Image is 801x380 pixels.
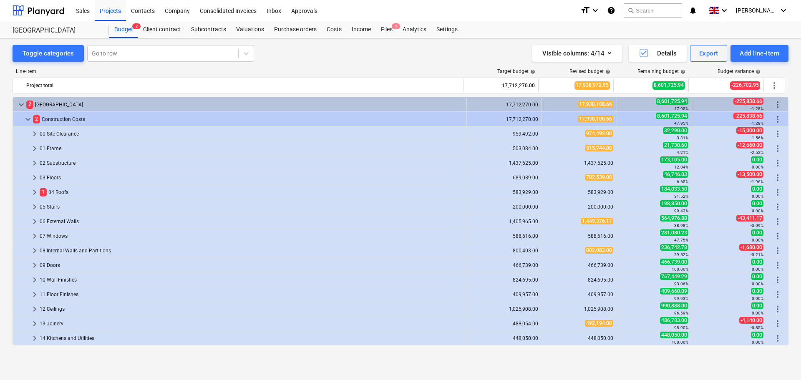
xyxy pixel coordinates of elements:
div: 05 Stairs [40,200,463,214]
span: -43,411.17 [736,215,763,221]
a: Purchase orders [269,21,322,38]
small: 0.00% [752,340,763,345]
span: keyboard_arrow_right [30,260,40,270]
div: 17,712,270.00 [470,102,538,108]
span: More actions [773,100,783,110]
a: Client contract [138,21,186,38]
small: 100.00% [672,340,688,345]
i: keyboard_arrow_down [590,5,600,15]
span: keyboard_arrow_right [30,143,40,154]
a: Budget2 [109,21,138,38]
small: 3.31% [677,136,688,140]
small: 100.00% [672,267,688,272]
div: Chat Widget [759,340,801,380]
span: keyboard_arrow_right [30,304,40,314]
span: 564,976.88 [660,215,688,221]
span: help [754,69,761,74]
span: keyboard_arrow_right [30,216,40,226]
a: Income [347,21,376,38]
span: 0.00 [751,288,763,294]
span: 802,083.00 [585,247,613,254]
small: -1.56% [751,136,763,140]
small: 93.06% [674,282,688,286]
small: 0.00% [752,282,763,286]
small: 96.59% [674,311,688,315]
small: 31.52% [674,194,688,199]
small: 0.00% [752,238,763,242]
a: Files1 [376,21,398,38]
div: 583,929.00 [545,189,613,195]
span: More actions [773,260,783,270]
small: 0.00% [752,267,763,272]
div: 448,050.00 [470,335,538,341]
span: -1,680.00 [739,244,763,251]
div: Budget variance [718,68,761,74]
div: Files [376,21,398,38]
span: 409,660.09 [660,288,688,294]
span: 1 [40,188,47,196]
span: 974,492.00 [585,130,613,137]
small: 0.00% [752,311,763,315]
span: More actions [773,187,783,197]
div: 1,025,908.00 [470,306,538,312]
div: Toggle categories [23,48,74,59]
span: keyboard_arrow_right [30,289,40,299]
a: Analytics [398,21,431,38]
div: 448,050.00 [545,335,613,341]
div: 466,739.00 [545,262,613,268]
small: 47.75% [674,238,688,242]
span: 0.00 [751,156,763,163]
small: 47.95% [674,106,688,111]
button: Add line-item [730,45,788,62]
span: More actions [773,289,783,299]
span: 236,742.78 [660,244,688,251]
small: 0.00% [752,296,763,301]
small: -1.96% [751,179,763,184]
a: Costs [322,21,347,38]
div: 466,739.00 [470,262,538,268]
span: keyboard_arrow_down [16,100,26,110]
span: -226,702.95 [730,81,760,89]
div: 17,712,270.00 [470,116,538,122]
div: 1,405,965.00 [470,219,538,224]
div: 07 Windows [40,229,463,243]
span: More actions [773,202,783,212]
span: help [604,69,610,74]
span: More actions [773,216,783,226]
div: 689,039.00 [470,175,538,181]
div: 13 Joinery [40,317,463,330]
div: Remaining budget [637,68,685,74]
span: search [627,7,634,14]
small: 4.21% [677,150,688,155]
div: 14 Kitchens and Utilities [40,332,463,345]
div: 824,695.00 [545,277,613,283]
small: -0.85% [751,325,763,330]
span: 46,746.03 [663,171,688,178]
div: 1,437,625.00 [545,160,613,166]
span: [PERSON_NAME] [736,7,778,14]
div: [GEOGRAPHIC_DATA] [13,26,99,35]
div: 08 Internal Walls and Partitions [40,244,463,257]
span: keyboard_arrow_right [30,129,40,139]
small: 6.65% [677,179,688,184]
span: 0.00 [751,302,763,309]
div: 10 Wall Finishes [40,273,463,287]
div: 588,616.00 [545,233,613,239]
span: 184,033.50 [660,186,688,192]
div: Settings [431,21,463,38]
a: Subcontracts [186,21,231,38]
small: 12.04% [674,165,688,169]
small: -1.28% [751,106,763,111]
span: More actions [773,275,783,285]
small: -2.52% [751,150,763,155]
span: keyboard_arrow_right [30,275,40,285]
div: 09 Doors [40,259,463,272]
span: 702,539.00 [585,174,613,181]
button: Export [690,45,728,62]
div: 01 Frame [40,142,463,155]
button: Visible columns:4/14 [532,45,622,62]
span: 515,744.00 [585,145,613,151]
